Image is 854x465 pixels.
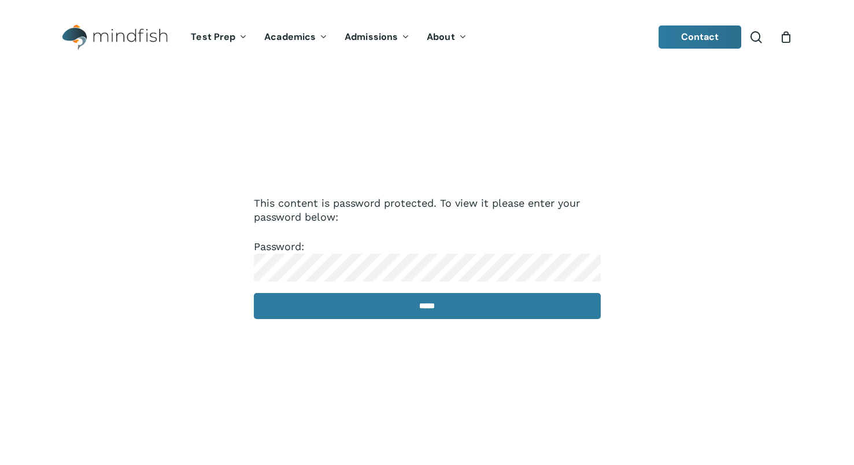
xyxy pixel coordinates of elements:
[418,32,475,42] a: About
[264,31,316,43] span: Academics
[254,240,601,273] label: Password:
[681,31,719,43] span: Contact
[779,31,792,43] a: Cart
[254,196,601,240] p: This content is password protected. To view it please enter your password below:
[191,31,235,43] span: Test Prep
[256,32,336,42] a: Academics
[659,25,742,49] a: Contact
[427,31,455,43] span: About
[182,16,475,59] nav: Main Menu
[336,32,418,42] a: Admissions
[46,16,808,59] header: Main Menu
[182,32,256,42] a: Test Prep
[254,254,601,281] input: Password:
[345,31,398,43] span: Admissions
